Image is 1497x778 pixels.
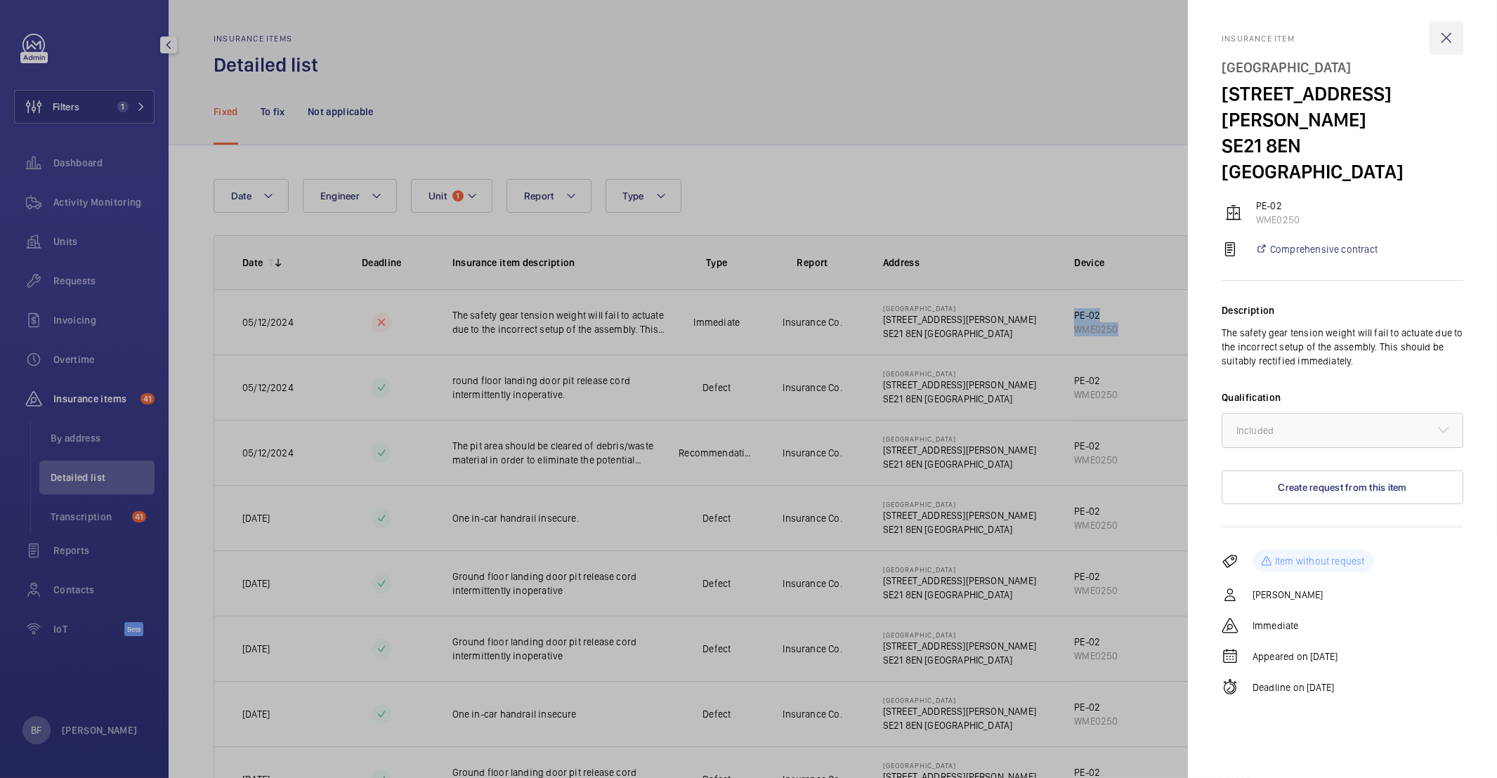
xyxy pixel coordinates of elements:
span: Included [1236,425,1274,436]
p: The safety gear tension weight will fail to actuate due to the incorrect setup of the assembly. T... [1222,326,1463,368]
p: Deadline on [DATE] [1253,680,1334,694]
div: [GEOGRAPHIC_DATA] [1222,55,1463,81]
h4: [STREET_ADDRESS][PERSON_NAME] SE21 8EN [GEOGRAPHIC_DATA] [1222,55,1463,185]
label: Qualification [1222,390,1463,404]
p: WME0250 [1256,213,1463,227]
p: [PERSON_NAME] [1253,588,1323,602]
p: Insurance item [1222,34,1463,44]
p: Appeared on [DATE] [1253,650,1338,664]
button: Create request from this item [1222,470,1463,504]
div: Description [1222,303,1463,317]
p: Item without request [1275,554,1365,568]
p: Immediate [1253,619,1299,633]
p: PE-02 [1256,199,1463,213]
img: elevator.svg [1225,204,1242,221]
a: Comprehensive contract [1255,242,1378,256]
